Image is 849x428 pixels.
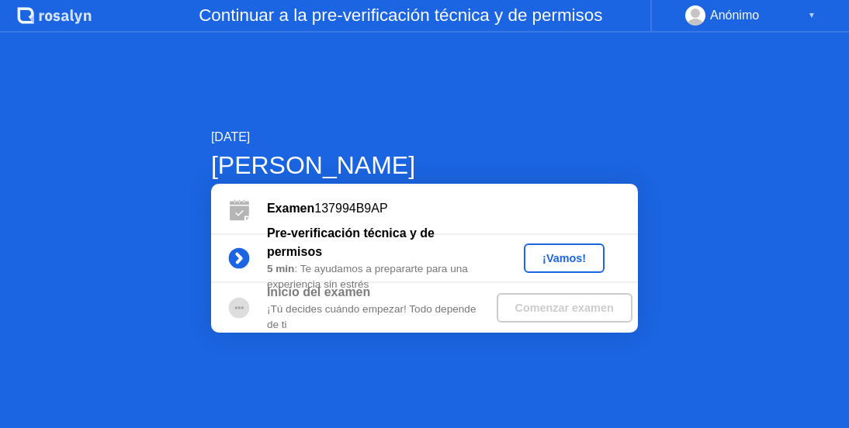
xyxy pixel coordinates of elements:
[267,226,435,258] b: Pre-verificación técnica y de permisos
[524,243,605,273] button: ¡Vamos!
[267,261,490,293] div: : Te ayudamos a prepararte para una experiencia sin estrés
[211,128,638,147] div: [DATE]
[267,302,490,333] div: ¡Tú decides cuándo empezar! Todo depende de ti
[497,293,632,323] button: Comenzar examen
[267,202,314,215] b: Examen
[211,147,638,184] div: [PERSON_NAME]
[530,252,598,264] div: ¡Vamos!
[267,285,370,299] b: Inicio del examen
[710,5,759,26] div: Anónimo
[503,302,626,314] div: Comenzar examen
[267,263,295,274] b: 5 min
[808,5,816,26] div: ▼
[267,199,638,218] div: 137994B9AP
